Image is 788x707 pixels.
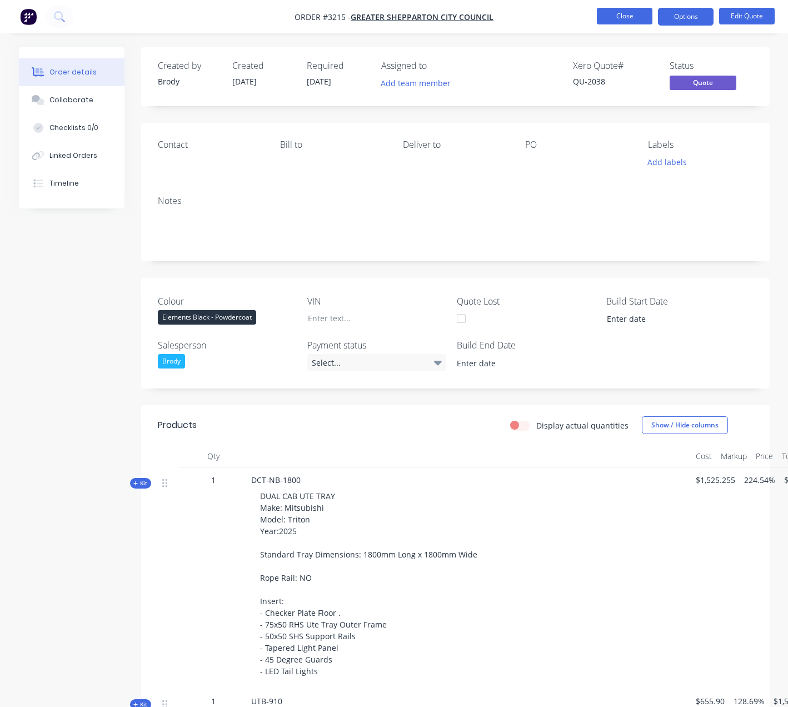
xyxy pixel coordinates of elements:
div: Elements Black - Powdercoat [158,310,256,325]
div: Xero Quote # [573,61,656,71]
button: Linked Orders [19,142,124,170]
span: 1 [211,474,216,486]
label: Build Start Date [606,295,745,308]
span: Quote [670,76,736,89]
label: Payment status [307,338,446,352]
div: Cost [691,445,716,467]
div: PO [525,140,630,150]
div: Required [307,61,368,71]
span: DUAL CAB UTE TRAY Make: Mitsubishi Model: Triton Year:2025 Standard Tray Dimensions: 1800mm Long ... [260,491,477,676]
span: 1 [211,695,216,707]
button: Order details [19,58,124,86]
button: Options [658,8,714,26]
div: Brody [158,354,185,369]
button: Add labels [642,155,693,170]
div: Products [158,419,197,432]
div: Labels [648,140,753,150]
span: $655.90 [696,695,725,707]
span: 224.54% [744,474,775,486]
div: Bill to [280,140,385,150]
button: Collaborate [19,86,124,114]
input: Enter date [449,355,587,371]
img: Factory [20,8,37,25]
div: Checklists 0/0 [49,123,98,133]
div: Assigned to [381,61,492,71]
div: Qty [180,445,247,467]
label: Salesperson [158,338,297,352]
span: [DATE] [307,76,331,87]
label: Quote Lost [457,295,596,308]
button: Timeline [19,170,124,197]
input: Enter date [599,311,737,327]
div: Created by [158,61,219,71]
span: 128.69% [734,695,765,707]
button: Quote [670,76,736,92]
button: Add team member [381,76,457,91]
label: Build End Date [457,338,596,352]
div: Kit [130,478,151,489]
label: VIN [307,295,446,308]
div: QU-2038 [573,76,656,87]
div: Deliver to [403,140,508,150]
button: Checklists 0/0 [19,114,124,142]
span: $1,525.255 [696,474,735,486]
span: UTB-910 [251,696,282,706]
div: Timeline [49,178,79,188]
span: Order #3215 - [295,12,351,22]
div: Linked Orders [49,151,97,161]
button: Edit Quote [719,8,775,24]
span: DCT-NB-1800 [251,475,301,485]
button: Show / Hide columns [642,416,728,434]
div: Created [232,61,293,71]
span: [DATE] [232,76,257,87]
div: Price [751,445,777,467]
div: Contact [158,140,263,150]
a: Greater Shepparton City Council [351,12,493,22]
div: Notes [158,196,753,206]
div: Markup [716,445,751,467]
button: Add team member [375,76,456,91]
div: Select... [307,354,446,371]
div: Status [670,61,753,71]
div: Brody [158,76,219,87]
span: Kit [133,479,148,487]
div: Order details [49,67,97,77]
div: Collaborate [49,95,93,105]
label: Colour [158,295,297,308]
button: Close [597,8,652,24]
label: Display actual quantities [536,420,629,431]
